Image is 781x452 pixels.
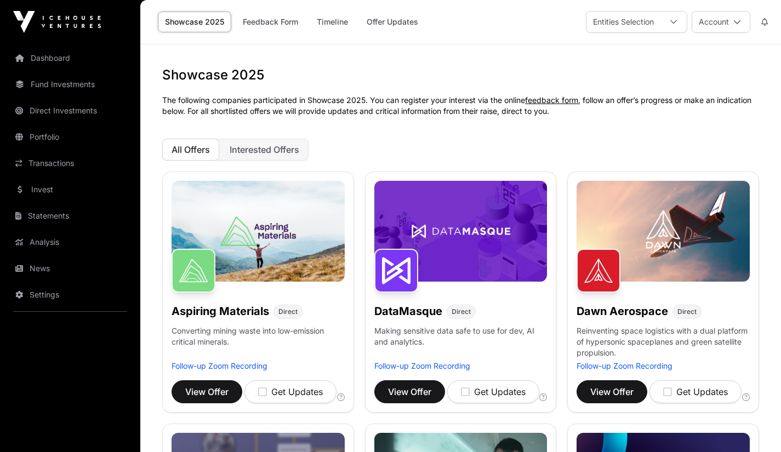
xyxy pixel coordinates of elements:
p: Making sensitive data safe to use for dev, AI and analytics. [374,325,548,361]
span: Direct [677,307,697,316]
a: Statements [9,204,132,228]
span: View Offer [590,385,634,398]
div: Get Updates [461,385,526,398]
h1: Dawn Aerospace [577,304,668,319]
span: View Offer [388,385,431,398]
img: DataMasque [374,249,418,293]
p: Converting mining waste into low-emission critical minerals. [172,325,345,361]
a: Feedback Form [236,12,305,32]
a: Invest [9,178,132,202]
span: Direct [278,307,298,316]
a: Follow-up Zoom Recording [374,361,470,370]
a: Portfolio [9,125,132,149]
p: The following companies participated in Showcase 2025. You can register your interest via the onl... [162,95,759,117]
button: View Offer [374,380,445,403]
button: Account [692,11,750,33]
p: Reinventing space logistics with a dual platform of hypersonic spaceplanes and green satellite pr... [577,325,750,361]
a: feedback form [525,95,578,105]
h1: Aspiring Materials [172,304,269,319]
iframe: Chat Widget [726,399,781,452]
button: Interested Offers [220,139,309,161]
button: Get Updates [447,380,539,403]
a: Direct Investments [9,99,132,123]
button: Get Updates [649,380,742,403]
div: Get Updates [663,385,728,398]
div: Entities Selection [586,12,660,32]
button: View Offer [577,380,647,403]
img: DataMasque-Banner.jpg [374,181,548,282]
img: Dawn Aerospace [577,249,620,293]
img: Aspiring-Banner.jpg [172,181,345,282]
a: Fund Investments [9,72,132,96]
h1: DataMasque [374,304,442,319]
a: Offer Updates [360,12,425,32]
button: All Offers [162,139,219,161]
a: Dashboard [9,46,132,70]
a: Analysis [9,230,132,254]
a: Follow-up Zoom Recording [577,361,672,370]
span: All Offers [172,144,210,155]
button: View Offer [172,380,242,403]
span: Interested Offers [230,144,299,155]
a: Settings [9,283,132,307]
span: Direct [452,307,471,316]
img: Aspiring Materials [172,249,215,293]
img: Dawn-Banner.jpg [577,181,750,282]
a: Transactions [9,151,132,175]
a: Follow-up Zoom Recording [172,361,267,370]
img: Icehouse Ventures Logo [13,11,101,33]
h1: Showcase 2025 [162,66,759,84]
span: View Offer [185,385,229,398]
a: Showcase 2025 [158,12,231,32]
a: Timeline [310,12,355,32]
div: Get Updates [258,385,323,398]
button: Get Updates [244,380,337,403]
a: News [9,256,132,281]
